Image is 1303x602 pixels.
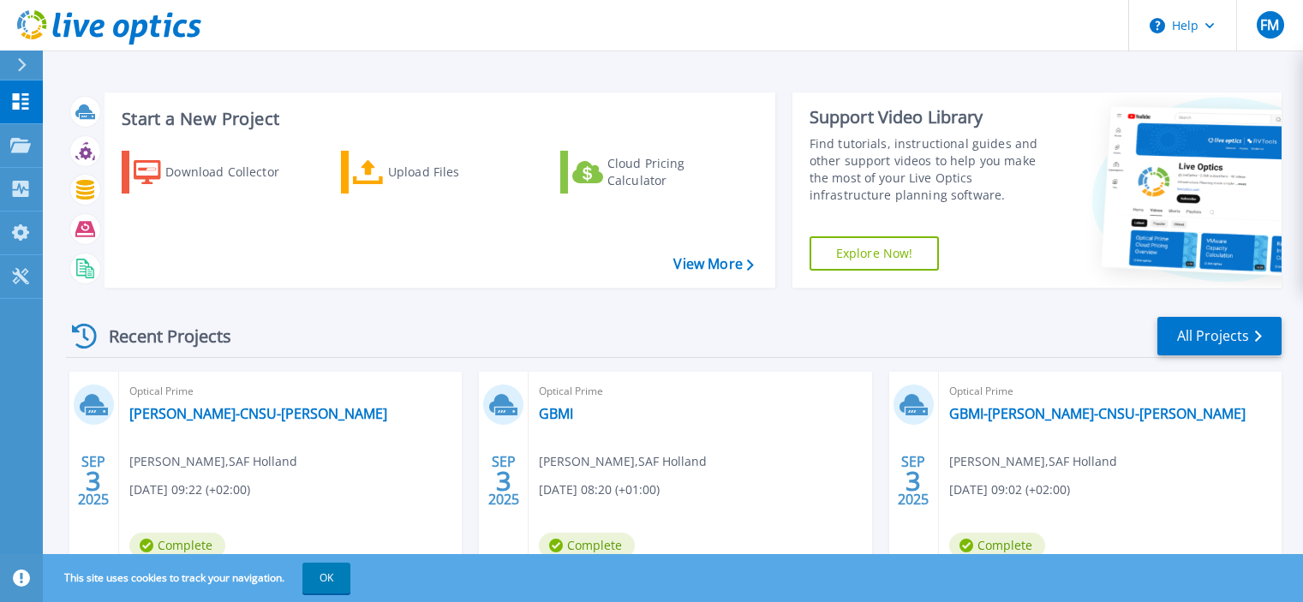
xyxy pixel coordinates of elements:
div: Find tutorials, instructional guides and other support videos to help you make the most of your L... [810,135,1055,204]
div: Recent Projects [66,315,254,357]
span: 3 [496,474,511,488]
span: Optical Prime [539,382,861,401]
span: [PERSON_NAME] , SAF Holland [949,452,1117,471]
span: [DATE] 08:20 (+01:00) [539,480,660,499]
a: Cloud Pricing Calculator [560,151,751,194]
span: Optical Prime [129,382,451,401]
span: Complete [129,533,225,558]
span: [PERSON_NAME] , SAF Holland [129,452,297,471]
div: SEP 2025 [897,450,929,512]
span: [PERSON_NAME] , SAF Holland [539,452,707,471]
span: Complete [949,533,1045,558]
span: Optical Prime [949,382,1271,401]
span: This site uses cookies to track your navigation. [47,563,350,593]
a: All Projects [1157,317,1282,355]
a: Explore Now! [810,236,940,271]
a: GBMI-[PERSON_NAME]-CNSU-[PERSON_NAME] [949,405,1246,422]
div: Upload Files [388,155,525,189]
a: GBMI [539,405,573,422]
span: Complete [539,533,635,558]
button: OK [302,563,350,593]
span: [DATE] 09:02 (+02:00) [949,480,1070,499]
div: Download Collector [165,155,302,189]
a: View More [673,256,753,272]
div: Support Video Library [810,106,1055,128]
div: SEP 2025 [487,450,520,512]
h3: Start a New Project [122,110,753,128]
span: 3 [86,474,101,488]
div: SEP 2025 [77,450,110,512]
a: Upload Files [341,151,532,194]
a: Download Collector [122,151,313,194]
a: [PERSON_NAME]-CNSU-[PERSON_NAME] [129,405,387,422]
span: [DATE] 09:22 (+02:00) [129,480,250,499]
div: Cloud Pricing Calculator [607,155,744,189]
span: 3 [906,474,921,488]
span: FM [1260,18,1279,32]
